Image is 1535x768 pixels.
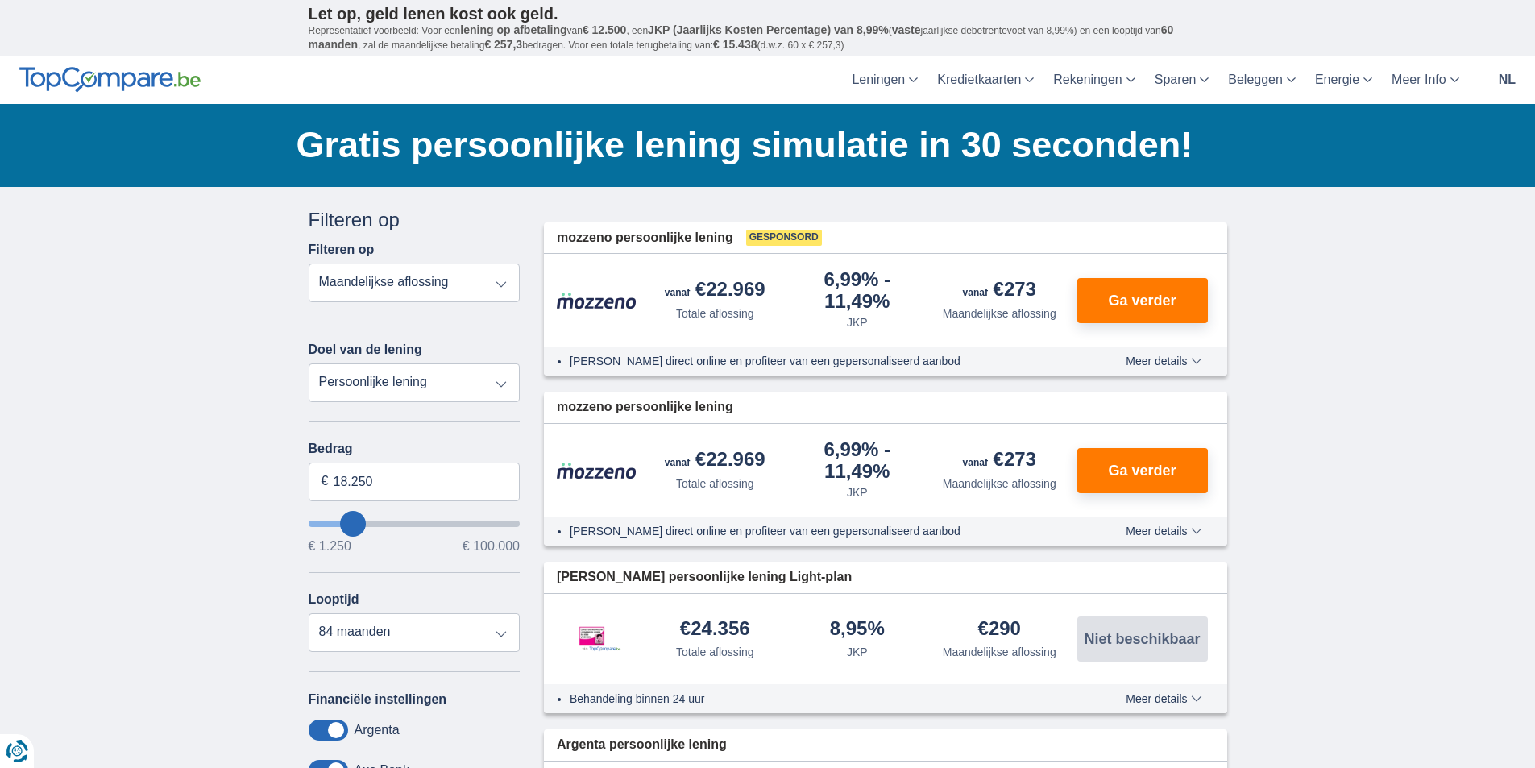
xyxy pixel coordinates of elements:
span: JKP (Jaarlijks Kosten Percentage) van 8,99% [648,23,889,36]
p: Let op, geld lenen kost ook geld. [309,4,1227,23]
a: nl [1489,56,1525,104]
p: Representatief voorbeeld: Voor een van , een ( jaarlijkse debetrentevoet van 8,99%) en een loopti... [309,23,1227,52]
label: Doel van de lening [309,342,422,357]
span: 60 maanden [309,23,1174,51]
a: Kredietkaarten [927,56,1043,104]
label: Looptijd [309,592,359,607]
label: Bedrag [309,442,521,456]
label: Filteren op [309,243,375,257]
span: € 100.000 [463,540,520,553]
input: wantToBorrow [309,521,521,527]
div: Totale aflossing [676,305,754,322]
span: vaste [892,23,921,36]
span: lening op afbetaling [460,23,566,36]
span: Niet beschikbaar [1084,632,1200,646]
span: € 257,3 [484,38,522,51]
a: Beleggen [1218,56,1305,104]
div: €24.356 [680,619,750,641]
div: €22.969 [665,280,765,302]
img: product.pl.alt Mozzeno [557,292,637,309]
div: Maandelijkse aflossing [943,475,1056,492]
li: Behandeling binnen 24 uur [570,691,1067,707]
div: €290 [978,619,1021,641]
div: €22.969 [665,450,765,472]
a: Energie [1305,56,1382,104]
div: Filteren op [309,206,521,234]
span: € 1.250 [309,540,351,553]
span: mozzeno persoonlijke lening [557,398,733,417]
li: [PERSON_NAME] direct online en profiteer van een gepersonaliseerd aanbod [570,523,1067,539]
span: € 12.500 [583,23,627,36]
div: JKP [847,484,868,500]
div: 8,95% [830,619,885,641]
div: Maandelijkse aflossing [943,305,1056,322]
img: TopCompare [19,67,201,93]
li: [PERSON_NAME] direct online en profiteer van een gepersonaliseerd aanbod [570,353,1067,369]
button: Meer details [1114,355,1213,367]
span: [PERSON_NAME] persoonlijke lening Light-plan [557,568,852,587]
span: mozzeno persoonlijke lening [557,229,733,247]
label: Argenta [355,723,400,737]
span: € 15.438 [713,38,757,51]
a: Rekeningen [1043,56,1144,104]
div: JKP [847,644,868,660]
h1: Gratis persoonlijke lening simulatie in 30 seconden! [297,120,1227,170]
button: Ga verder [1077,448,1208,493]
span: Ga verder [1108,293,1176,308]
span: Ga verder [1108,463,1176,478]
div: 6,99% [793,270,923,311]
div: Totale aflossing [676,475,754,492]
span: Argenta persoonlijke lening [557,736,727,754]
a: Leningen [842,56,927,104]
div: 6,99% [793,440,923,481]
span: Gesponsord [746,230,822,246]
button: Meer details [1114,525,1213,538]
div: JKP [847,314,868,330]
div: Maandelijkse aflossing [943,644,1056,660]
a: Meer Info [1382,56,1469,104]
div: €273 [963,280,1036,302]
span: Meer details [1126,693,1201,704]
div: Totale aflossing [676,644,754,660]
span: Meer details [1126,355,1201,367]
span: Meer details [1126,525,1201,537]
button: Ga verder [1077,278,1208,323]
div: €273 [963,450,1036,472]
a: Sparen [1145,56,1219,104]
img: product.pl.alt Mozzeno [557,462,637,479]
button: Niet beschikbaar [1077,616,1208,662]
span: € [322,472,329,491]
img: product.pl.alt Leemans Kredieten [557,610,637,668]
label: Financiële instellingen [309,692,447,707]
button: Meer details [1114,692,1213,705]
